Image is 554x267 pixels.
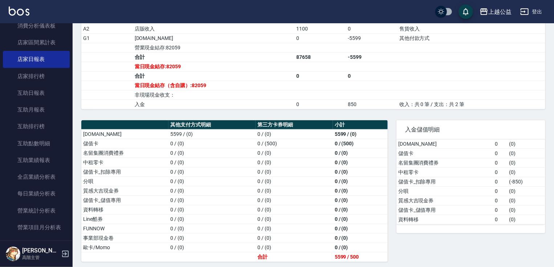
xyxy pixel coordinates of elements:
[396,139,493,149] td: [DOMAIN_NAME]
[168,139,256,148] td: 0 / (0)
[396,149,493,158] td: 儲值卡
[346,33,398,43] td: -5599
[256,148,333,158] td: 0 / (0)
[396,139,545,224] table: a dense table
[256,129,333,139] td: 0 / (0)
[81,129,168,139] td: [DOMAIN_NAME]
[295,24,346,33] td: 1100
[333,148,388,158] td: 0 / (0)
[459,4,473,19] button: save
[3,202,70,219] a: 營業統計分析表
[508,205,545,215] td: ( 0 )
[346,52,398,62] td: -5599
[333,186,388,195] td: 0 / (0)
[256,195,333,205] td: 0 / (0)
[346,100,398,109] td: 850
[508,167,545,177] td: ( 0 )
[493,205,507,215] td: 0
[333,129,388,139] td: 5599 / (0)
[3,101,70,118] a: 互助月報表
[295,71,346,81] td: 0
[168,177,256,186] td: 0 / (0)
[168,186,256,195] td: 0 / (0)
[3,51,70,68] a: 店家日報表
[6,247,20,261] img: Person
[295,33,346,43] td: 0
[508,149,545,158] td: ( 0 )
[3,135,70,152] a: 互助點數明細
[256,186,333,195] td: 0 / (0)
[133,90,295,100] td: 非現場現金收支：
[333,243,388,252] td: 0 / (0)
[493,149,507,158] td: 0
[133,100,295,109] td: 入金
[493,186,507,196] td: 0
[295,52,346,62] td: 87658
[168,243,256,252] td: 0 / (0)
[168,158,256,167] td: 0 / (0)
[508,139,545,149] td: ( 0 )
[396,158,493,167] td: 名留集團消費禮券
[256,167,333,177] td: 0 / (0)
[3,219,70,236] a: 營業項目月分析表
[493,167,507,177] td: 0
[81,5,545,109] table: a dense table
[81,214,168,224] td: Line酷券
[517,5,545,19] button: 登出
[256,205,333,214] td: 0 / (0)
[81,24,133,33] td: A2
[81,233,168,243] td: 事業部現金卷
[488,7,512,16] div: 上越公益
[3,236,70,252] a: 設計師業績表
[396,196,493,205] td: 質感大吉現金券
[493,158,507,167] td: 0
[81,33,133,43] td: G1
[81,139,168,148] td: 儲值卡
[133,43,295,52] td: 營業現金結存:82059
[81,186,168,195] td: 質感大吉現金券
[133,52,295,62] td: 合計
[396,186,493,196] td: 分唄
[3,34,70,51] a: 店家區間累計表
[81,120,388,262] table: a dense table
[3,68,70,85] a: 店家排行榜
[133,62,295,71] td: 當日現金結存:82059
[508,186,545,196] td: ( 0 )
[256,177,333,186] td: 0 / (0)
[405,126,537,133] span: 入金儲值明細
[168,129,256,139] td: 5599 / (0)
[333,205,388,214] td: 0 / (0)
[168,224,256,233] td: 0 / (0)
[396,167,493,177] td: 中租零卡
[333,224,388,233] td: 0 / (0)
[333,195,388,205] td: 0 / (0)
[3,169,70,185] a: 全店業績分析表
[508,177,545,186] td: ( -850 )
[508,215,545,224] td: ( 0 )
[493,177,507,186] td: 0
[346,71,398,81] td: 0
[81,158,168,167] td: 中租零卡
[398,33,545,43] td: 其他付款方式
[508,196,545,205] td: ( 0 )
[81,148,168,158] td: 名留集團消費禮券
[256,120,333,130] th: 第三方卡券明細
[22,254,59,261] p: 高階主管
[81,167,168,177] td: 儲值卡_扣除專用
[81,195,168,205] td: 儲值卡_儲值專用
[133,81,295,90] td: 當日現金結存（含自購）:82059
[256,224,333,233] td: 0 / (0)
[168,167,256,177] td: 0 / (0)
[22,247,59,254] h5: [PERSON_NAME]
[81,205,168,214] td: 資料轉移
[133,33,295,43] td: [DOMAIN_NAME]
[256,252,333,262] td: 合計
[81,177,168,186] td: 分唄
[9,7,29,16] img: Logo
[333,158,388,167] td: 0 / (0)
[333,252,388,262] td: 5599 / 500
[493,196,507,205] td: 0
[168,195,256,205] td: 0 / (0)
[333,177,388,186] td: 0 / (0)
[3,152,70,169] a: 互助業績報表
